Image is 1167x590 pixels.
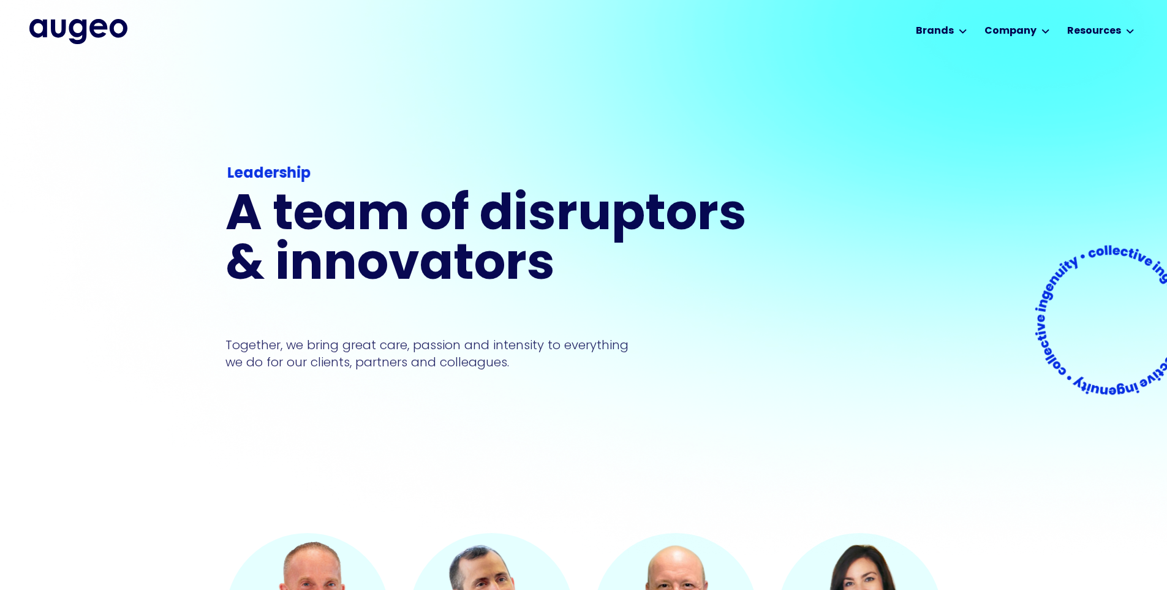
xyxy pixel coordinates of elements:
div: Leadership [227,163,752,185]
h1: A team of disruptors & innovators [225,192,755,291]
img: Augeo's full logo in midnight blue. [29,19,127,43]
div: Company [984,24,1037,39]
a: home [29,19,127,43]
div: Resources [1067,24,1121,39]
p: Together, we bring great care, passion and intensity to everything we do for our clients, partner... [225,336,647,371]
div: Brands [916,24,954,39]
